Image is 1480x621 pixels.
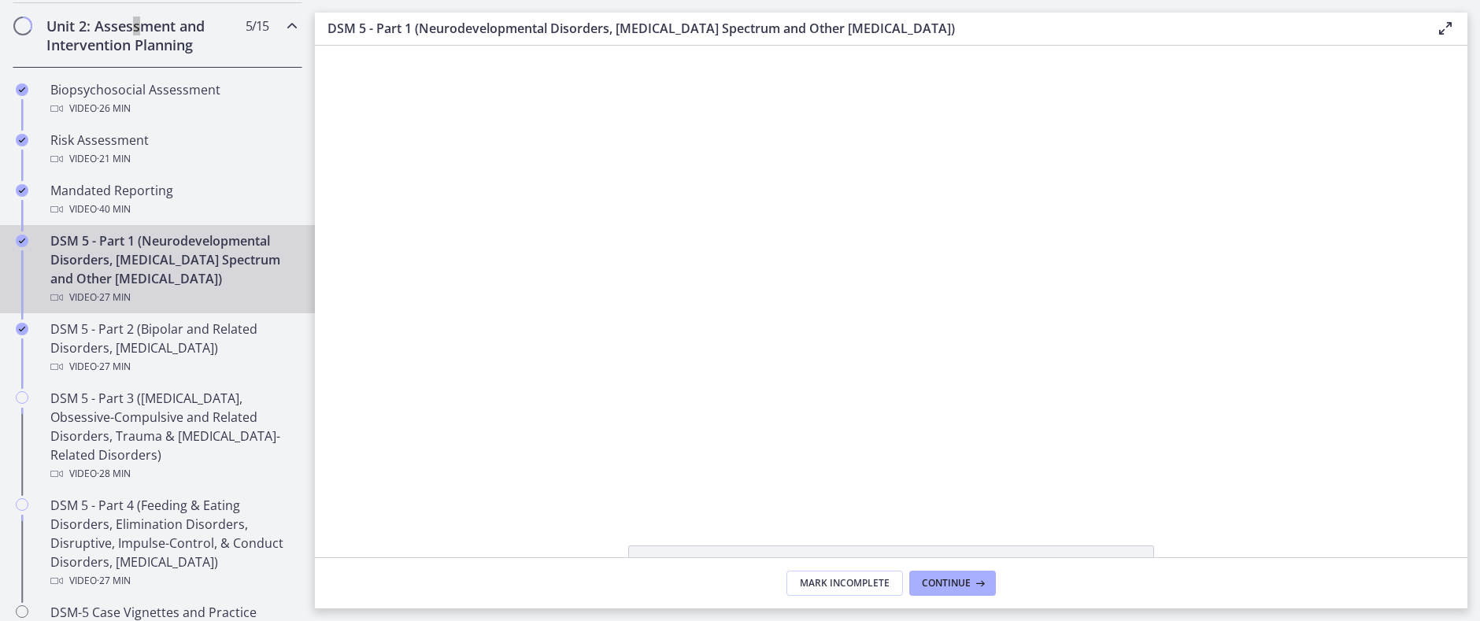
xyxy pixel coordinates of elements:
[50,357,296,376] div: Video
[97,357,131,376] span: · 27 min
[50,200,296,219] div: Video
[46,17,239,54] h2: Unit 2: Assessment and Intervention Planning
[16,83,28,96] i: Completed
[97,99,131,118] span: · 26 min
[50,571,296,590] div: Video
[16,184,28,197] i: Completed
[97,200,131,219] span: · 40 min
[16,235,28,247] i: Completed
[50,288,296,307] div: Video
[50,99,296,118] div: Video
[800,577,890,590] span: Mark Incomplete
[50,389,296,483] div: DSM 5 - Part 3 ([MEDICAL_DATA], Obsessive-Compulsive and Related Disorders, Trauma & [MEDICAL_DAT...
[246,17,268,35] span: 5 / 15
[50,464,296,483] div: Video
[50,131,296,168] div: Risk Assessment
[97,464,131,483] span: · 28 min
[922,577,971,590] span: Continue
[909,571,996,596] button: Continue
[16,323,28,335] i: Completed
[50,181,296,219] div: Mandated Reporting
[97,150,131,168] span: · 21 min
[97,571,131,590] span: · 27 min
[327,19,1411,38] h3: DSM 5 - Part 1 (Neurodevelopmental Disorders, [MEDICAL_DATA] Spectrum and Other [MEDICAL_DATA])
[50,150,296,168] div: Video
[50,231,296,307] div: DSM 5 - Part 1 (Neurodevelopmental Disorders, [MEDICAL_DATA] Spectrum and Other [MEDICAL_DATA])
[16,134,28,146] i: Completed
[315,46,1467,509] iframe: Video Lesson
[50,496,296,590] div: DSM 5 - Part 4 (Feeding & Eating Disorders, Elimination Disorders, Disruptive, Impulse-Control, &...
[786,571,903,596] button: Mark Incomplete
[50,80,296,118] div: Biopsychosocial Assessment
[97,288,131,307] span: · 27 min
[50,320,296,376] div: DSM 5 - Part 2 (Bipolar and Related Disorders, [MEDICAL_DATA])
